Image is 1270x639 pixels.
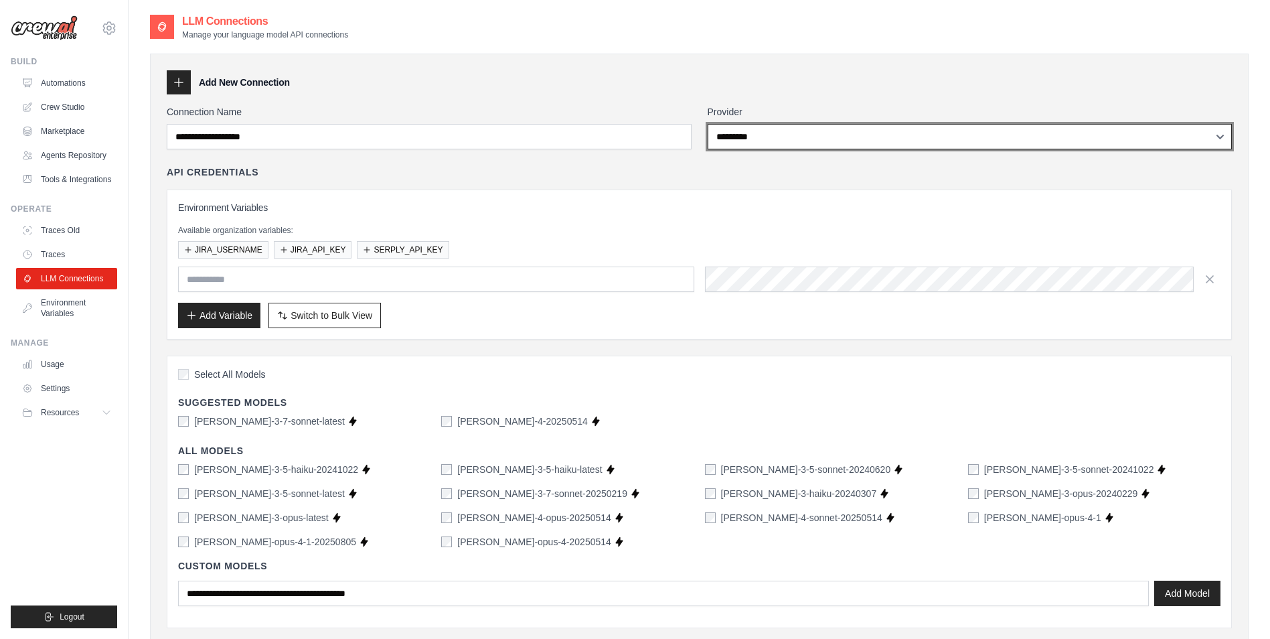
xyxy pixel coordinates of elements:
[182,13,348,29] h2: LLM Connections
[178,464,189,475] input: claude-3-5-haiku-20241022
[441,416,452,427] input: claude-sonnet-4-20250514
[441,488,452,499] input: claude-3-7-sonnet-20250219
[457,535,611,549] label: claude-opus-4-20250514
[167,105,692,119] label: Connection Name
[457,487,627,500] label: claude-3-7-sonnet-20250219
[178,396,1220,409] h4: Suggested Models
[268,303,381,328] button: Switch to Bulk View
[357,241,449,259] button: SERPLY_API_KEY
[178,416,189,427] input: claude-3-7-sonnet-latest
[16,292,117,324] a: Environment Variables
[16,121,117,142] a: Marketplace
[968,488,979,499] input: claude-3-opus-20240229
[16,72,117,94] a: Automations
[16,268,117,289] a: LLM Connections
[178,512,189,523] input: claude-3-opus-latest
[178,201,1220,214] h3: Environment Variables
[457,511,611,524] label: claude-4-opus-20250514
[194,511,329,524] label: claude-3-opus-latest
[274,241,352,259] button: JIRA_API_KEY
[178,537,189,547] input: claude-opus-4-1-20250805
[194,463,358,476] label: claude-3-5-haiku-20241022
[16,244,117,265] a: Traces
[11,204,117,214] div: Operate
[182,29,348,40] p: Manage your language model API connections
[16,378,117,399] a: Settings
[11,15,78,41] img: Logo
[705,464,716,475] input: claude-3-5-sonnet-20240620
[984,487,1138,500] label: claude-3-opus-20240229
[178,225,1220,236] p: Available organization variables:
[194,415,345,428] label: claude-3-7-sonnet-latest
[194,487,345,500] label: claude-3-5-sonnet-latest
[167,165,258,179] h4: API Credentials
[194,535,356,549] label: claude-opus-4-1-20250805
[441,537,452,547] input: claude-opus-4-20250514
[194,368,266,381] span: Select All Models
[199,76,290,89] h3: Add New Connection
[457,415,588,428] label: claude-sonnet-4-20250514
[178,303,260,328] button: Add Variable
[178,369,189,380] input: Select All Models
[721,463,891,476] label: claude-3-5-sonnet-20240620
[968,512,979,523] input: claude-opus-4-1
[178,559,1220,573] h4: Custom Models
[721,487,877,500] label: claude-3-haiku-20240307
[984,463,1154,476] label: claude-3-5-sonnet-20241022
[705,488,716,499] input: claude-3-haiku-20240307
[178,241,268,259] button: JIRA_USERNAME
[16,402,117,423] button: Resources
[705,512,716,523] input: claude-4-sonnet-20250514
[16,169,117,190] a: Tools & Integrations
[441,512,452,523] input: claude-4-opus-20250514
[16,220,117,241] a: Traces Old
[41,407,79,418] span: Resources
[708,105,1233,119] label: Provider
[11,606,117,628] button: Logout
[178,444,1220,457] h4: All Models
[178,488,189,499] input: claude-3-5-sonnet-latest
[16,145,117,166] a: Agents Repository
[968,464,979,475] input: claude-3-5-sonnet-20241022
[984,511,1101,524] label: claude-opus-4-1
[721,511,882,524] label: claude-4-sonnet-20250514
[291,309,372,322] span: Switch to Bulk View
[441,464,452,475] input: claude-3-5-haiku-latest
[11,56,117,67] div: Build
[16,354,117,375] a: Usage
[16,96,117,118] a: Crew Studio
[11,338,117,348] div: Manage
[60,612,84,622] span: Logout
[457,463,602,476] label: claude-3-5-haiku-latest
[1154,581,1220,606] button: Add Model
